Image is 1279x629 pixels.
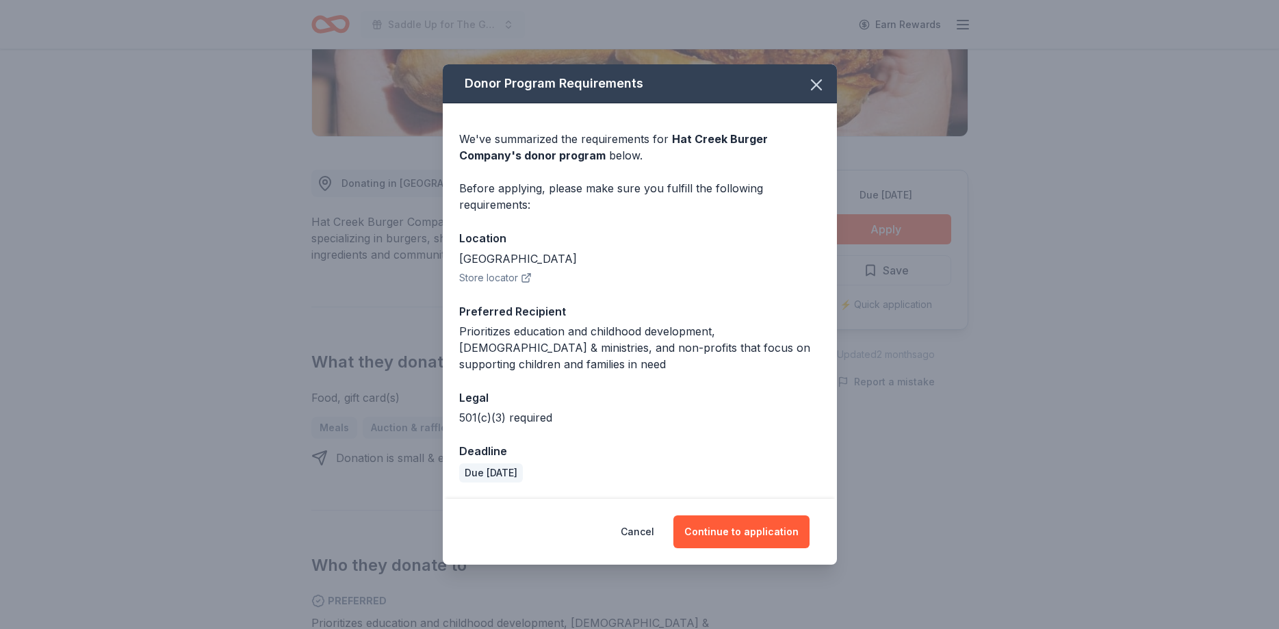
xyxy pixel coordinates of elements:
div: [GEOGRAPHIC_DATA] [459,251,821,267]
div: We've summarized the requirements for below. [459,131,821,164]
div: Deadline [459,442,821,460]
div: Before applying, please make sure you fulfill the following requirements: [459,180,821,213]
button: Store locator [459,270,532,286]
div: Preferred Recipient [459,303,821,320]
div: Legal [459,389,821,407]
div: Donor Program Requirements [443,64,837,103]
button: Cancel [621,515,654,548]
div: Location [459,229,821,247]
div: Due [DATE] [459,463,523,483]
div: Prioritizes education and childhood development, [DEMOGRAPHIC_DATA] & ministries, and non-profits... [459,323,821,372]
div: 501(c)(3) required [459,409,821,426]
button: Continue to application [673,515,810,548]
